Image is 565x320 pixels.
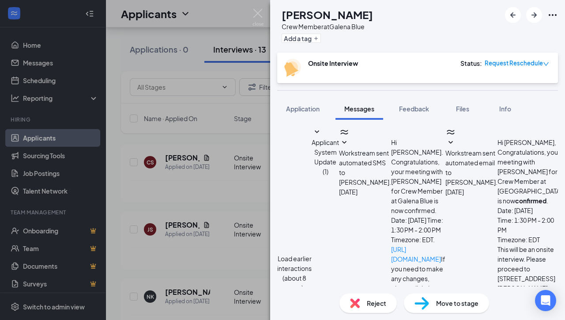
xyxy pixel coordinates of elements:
[515,197,546,205] b: confirmed
[508,10,518,20] svg: ArrowLeftNew
[456,105,469,113] span: Files
[312,138,339,175] span: Applicant System Update (1)
[312,127,339,176] button: SmallChevronDownApplicant System Update (1)
[391,245,441,263] a: [URL][DOMAIN_NAME]
[399,105,429,113] span: Feedback
[505,7,521,23] button: ArrowLeftNew
[282,22,373,31] div: Crew Member at Galena Blue
[526,7,542,23] button: ArrowRight
[277,254,312,293] button: Load earlier interactions (about 8 more)
[436,298,478,308] span: Move to stage
[282,34,321,43] button: PlusAdd a tag
[543,61,549,67] span: down
[339,149,391,186] span: Workstream sent automated SMS to [PERSON_NAME].
[445,187,464,197] span: [DATE]
[529,10,539,20] svg: ArrowRight
[499,105,511,113] span: Info
[339,127,350,137] svg: WorkstreamLogo
[445,127,456,137] svg: WorkstreamLogo
[547,10,558,20] svg: Ellipses
[282,7,373,22] h1: [PERSON_NAME]
[339,187,358,197] span: [DATE]
[445,137,456,148] svg: SmallChevronDown
[308,59,358,67] b: Onsite Interview
[445,149,497,186] span: Workstream sent automated email to [PERSON_NAME].
[497,147,562,206] p: Congratulations, your meeting with [PERSON_NAME] for Crew Member at [GEOGRAPHIC_DATA] is now .
[312,127,322,137] svg: SmallChevronDown
[286,105,320,113] span: Application
[344,105,374,113] span: Messages
[485,59,543,68] span: Request Reschedule
[339,137,350,148] svg: SmallChevronDown
[313,36,319,41] svg: Plus
[535,290,556,311] div: Open Intercom Messenger
[497,206,562,244] p: Date: [DATE] Time: 1:30 PM - 2:00 PM Timezone: EDT
[367,298,386,308] span: Reject
[497,137,562,147] p: Hi [PERSON_NAME],
[460,59,482,68] div: Status :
